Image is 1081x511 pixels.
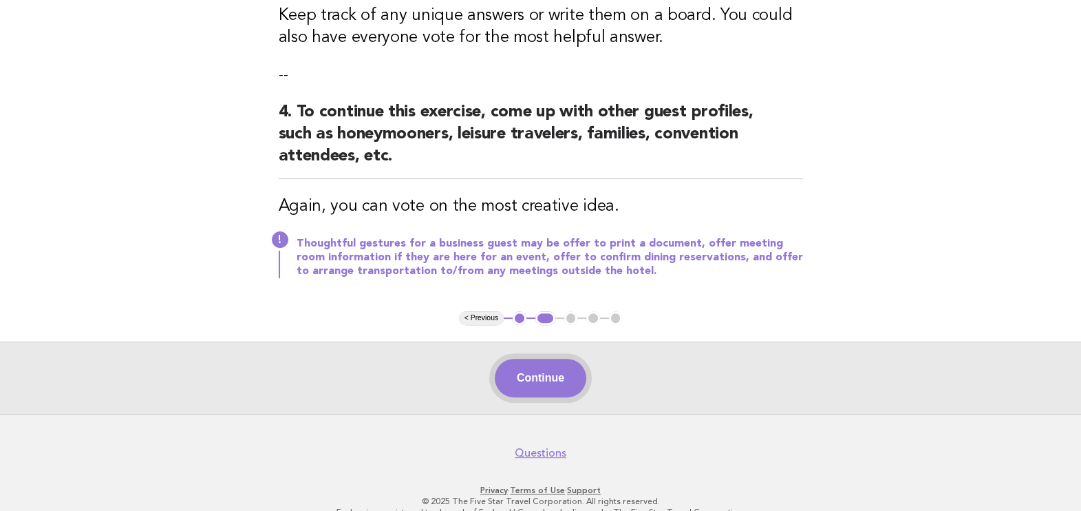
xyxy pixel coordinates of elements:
[567,486,601,495] a: Support
[297,237,803,278] p: Thoughtful gestures for a business guest may be offer to print a document, offer meeting room inf...
[279,65,803,85] p: --
[535,311,555,325] button: 2
[510,486,565,495] a: Terms of Use
[279,196,803,218] h3: Again, you can vote on the most creative idea.
[480,486,508,495] a: Privacy
[279,5,803,49] h3: Keep track of any unique answers or write them on a board. You could also have everyone vote for ...
[120,485,962,496] p: · ·
[120,496,962,507] p: © 2025 The Five Star Travel Corporation. All rights reserved.
[515,446,566,460] a: Questions
[513,311,526,325] button: 1
[459,311,504,325] button: < Previous
[495,359,586,397] button: Continue
[279,101,803,179] h2: 4. To continue this exercise, come up with other guest profiles, such as honeymooners, leisure tr...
